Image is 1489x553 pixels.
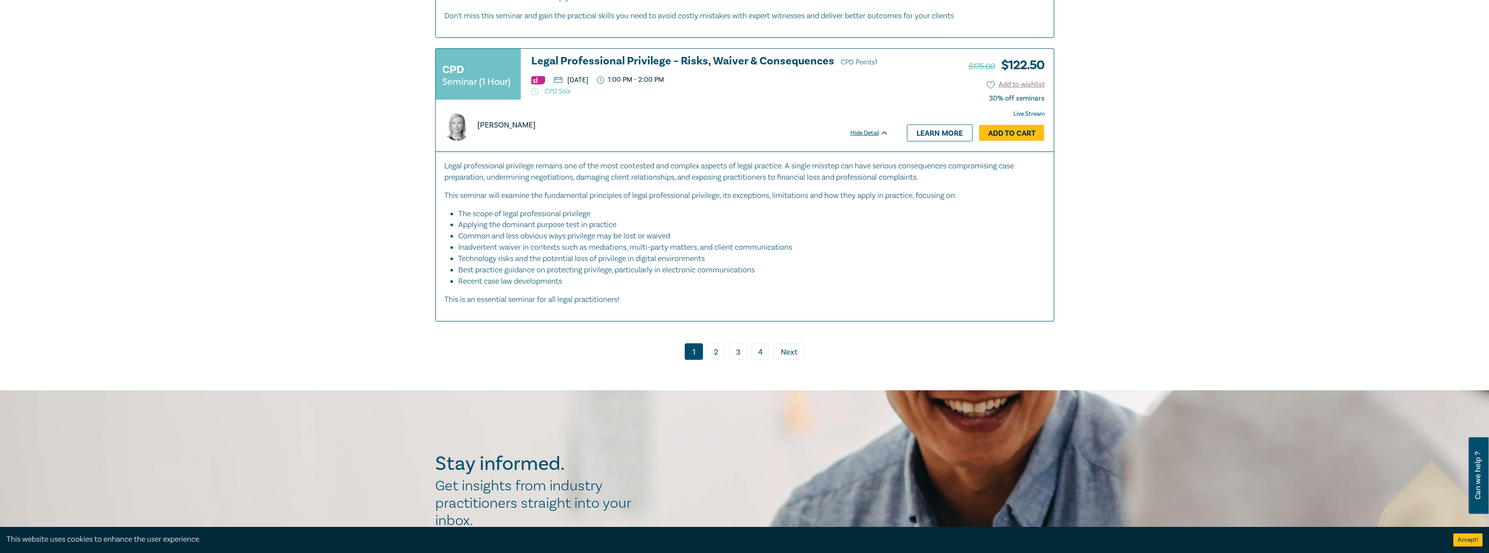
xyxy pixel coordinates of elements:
[597,76,664,84] p: 1:00 PM - 2:00 PM
[458,242,1036,253] li: Inadvertent waiver in contexts such as mediations, multi-party matters, and client communications
[458,253,1036,265] li: Technology risks and the potential loss of privilege in digital environments
[773,343,804,360] a: Next
[1474,442,1482,509] span: Can we help ?
[685,343,703,360] a: 1
[444,294,1045,305] p: This is an essential seminar for all legal practitioners!
[979,125,1045,141] a: Add to Cart
[435,477,640,530] h2: Get insights from industry practitioners straight into your inbox.
[531,55,889,68] a: Legal Professional Privilege – Risks, Waiver & Consequences CPD Points1
[458,265,1036,276] li: Best practice guidance on protecting privilege, particularly in electronic communications
[442,62,464,77] h3: CPD
[458,231,1036,242] li: Common and less obvious ways privilege may be lost or waived
[781,347,797,358] span: Next
[841,58,877,67] span: CPD Points 1
[1453,533,1482,546] button: Accept cookies
[458,276,1045,287] li: Recent case law developments
[458,208,1036,220] li: The scope of legal professional privilege
[477,120,536,131] p: [PERSON_NAME]
[968,61,995,72] span: $175.00
[729,343,747,360] a: 3
[987,80,1045,90] button: Add to wishlist
[989,94,1045,103] div: 30% off seminars
[968,55,1044,75] h3: $ 122.50
[850,129,898,137] div: Hide Detail
[707,343,725,360] a: 2
[442,77,510,86] small: Seminar (1 Hour)
[531,87,889,96] p: CPD Sale
[1013,110,1045,118] strong: Live Stream
[531,55,889,68] h3: Legal Professional Privilege – Risks, Waiver & Consequences
[531,76,545,84] img: Substantive Law
[458,219,1036,231] li: Applying the dominant purpose test in practice
[751,343,769,360] a: 4
[907,124,973,141] a: Learn more
[435,452,640,475] h2: Stay informed.
[7,534,1440,545] div: This website uses cookies to enhance the user experience.
[554,77,588,84] p: [DATE]
[443,111,472,141] img: https://s3.ap-southeast-2.amazonaws.com/leo-cussen-store-production-content/Contacts/Lisa%20Fitzg...
[444,190,1045,201] p: This seminar will examine the fundamental principles of legal professional privilege, its excepti...
[444,10,1045,22] p: Don't miss this seminar and gain the practical skills you need to avoid costly mistakes with expe...
[444,161,1045,183] p: Legal professional privilege remains one of the most contested and complex aspects of legal pract...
